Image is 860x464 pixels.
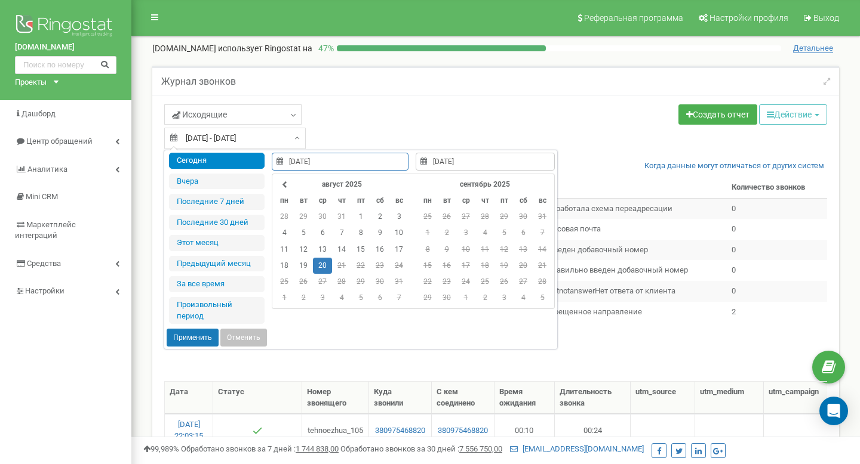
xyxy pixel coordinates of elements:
[275,193,294,209] th: пн
[494,242,514,258] td: 12
[475,258,494,274] td: 18
[510,444,644,453] a: [EMAIL_ADDRESS][DOMAIN_NAME]
[294,242,313,258] td: 12
[389,258,408,274] td: 24
[514,290,533,306] td: 4
[313,225,332,241] td: 6
[456,225,475,241] td: 3
[351,225,370,241] td: 8
[514,225,533,241] td: 6
[494,225,514,241] td: 5
[275,209,294,225] td: 28
[294,177,389,193] th: август 2025
[370,258,389,274] td: 23
[531,286,595,297] img: Нет ответа от клиента
[351,290,370,306] td: 5
[294,209,313,225] td: 29
[727,219,827,240] td: 0
[370,242,389,258] td: 16
[15,220,76,240] span: Маркетплейс интеграций
[313,209,332,225] td: 30
[526,260,727,281] td: Неправильно введен добавочный номер
[526,198,727,219] td: Не сработала схема переадресации
[475,225,494,241] td: 4
[351,258,370,274] td: 22
[456,290,475,306] td: 1
[294,274,313,290] td: 26
[437,258,456,274] td: 16
[514,242,533,258] td: 13
[351,274,370,290] td: 29
[253,426,262,435] img: Отвечен
[695,382,764,414] th: utm_medium
[370,209,389,225] td: 2
[370,274,389,290] td: 30
[165,382,213,414] th: Дата
[174,420,203,440] a: [DATE] 22:03:15
[533,193,552,209] th: вс
[294,290,313,306] td: 2
[555,382,631,414] th: Длительность звонка
[181,444,339,453] span: Обработано звонков за 7 дней :
[220,329,267,347] button: Отменить
[727,302,827,323] td: 2
[526,219,727,240] td: Голосовая почта
[332,258,351,274] td: 21
[389,242,408,258] td: 17
[494,382,555,414] th: Время ожидания
[351,242,370,258] td: 15
[332,242,351,258] td: 14
[26,137,93,146] span: Центр обращений
[27,259,61,268] span: Средства
[475,274,494,290] td: 25
[526,302,727,323] td: Запрещенное направление
[169,297,265,324] li: Произвольный период
[526,177,727,198] th: Статус
[351,193,370,209] th: пт
[332,193,351,209] th: чт
[418,225,437,241] td: 1
[533,209,552,225] td: 31
[370,290,389,306] td: 6
[514,258,533,274] td: 20
[389,225,408,241] td: 10
[437,209,456,225] td: 26
[313,290,332,306] td: 3
[456,242,475,258] td: 10
[459,444,502,453] u: 7 556 750,00
[172,109,227,120] span: Исходящие
[727,198,827,219] td: 0
[437,177,533,193] th: сентябрь 2025
[15,77,47,88] div: Проекты
[437,290,456,306] td: 30
[418,274,437,290] td: 22
[369,382,431,414] th: Куда звонили
[813,13,839,23] span: Выход
[370,193,389,209] th: сб
[313,242,332,258] td: 13
[727,177,827,198] th: Количество звонков
[456,274,475,290] td: 24
[727,260,827,281] td: 0
[389,193,408,209] th: вс
[727,240,827,261] td: 0
[456,209,475,225] td: 27
[370,225,389,241] td: 9
[494,290,514,306] td: 3
[793,44,833,53] span: Детальнее
[332,274,351,290] td: 28
[169,235,265,251] li: Этот месяц
[727,281,827,302] td: 0
[340,444,502,453] span: Обработано звонков за 30 дней :
[475,242,494,258] td: 11
[161,76,236,87] h5: Журнал звонков
[437,425,489,437] a: 380975468820
[275,274,294,290] td: 25
[494,209,514,225] td: 29
[27,165,67,174] span: Аналитика
[25,286,64,295] span: Настройки
[169,194,265,210] li: Последние 7 дней
[418,242,437,258] td: 8
[533,258,552,274] td: 21
[143,444,179,453] span: 99,989%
